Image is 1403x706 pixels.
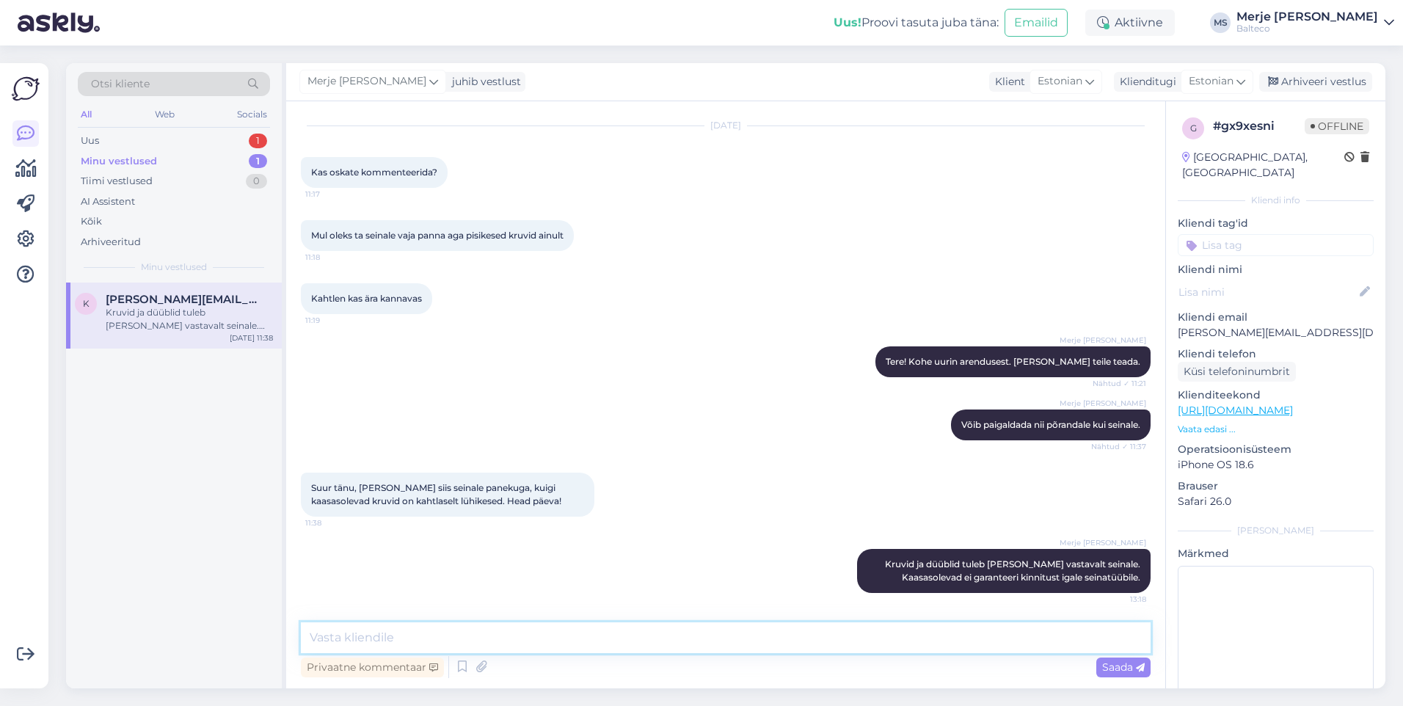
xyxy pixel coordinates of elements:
[834,14,999,32] div: Proovi tasuta juba täna:
[1210,12,1231,33] div: MS
[230,332,273,343] div: [DATE] 11:38
[249,154,267,169] div: 1
[1178,325,1374,341] p: [PERSON_NAME][EMAIL_ADDRESS][DOMAIN_NAME]
[83,298,90,309] span: k
[152,105,178,124] div: Web
[1178,404,1293,417] a: [URL][DOMAIN_NAME]
[12,75,40,103] img: Askly Logo
[311,293,422,304] span: Kahtlen kas ära kannavas
[1114,74,1176,90] div: Klienditugi
[1038,73,1082,90] span: Estonian
[1178,194,1374,207] div: Kliendi info
[106,306,273,332] div: Kruvid ja düüblid tuleb [PERSON_NAME] vastavalt seinale. Kaasasolevad ei garanteeri kinnitust iga...
[1178,546,1374,561] p: Märkmed
[1178,387,1374,403] p: Klienditeekond
[1236,23,1378,34] div: Balteco
[1178,362,1296,382] div: Küsi telefoninumbrit
[446,74,521,90] div: juhib vestlust
[989,74,1025,90] div: Klient
[301,658,444,677] div: Privaatne kommentaar
[1091,594,1146,605] span: 13:18
[311,167,437,178] span: Kas oskate kommenteerida?
[1178,524,1374,537] div: [PERSON_NAME]
[81,134,99,148] div: Uus
[311,230,564,241] span: Mul oleks ta seinale vaja panna aga pisikesed kruvid ainult
[961,419,1140,430] span: Võib paigaldada nii põrandale kui seinale.
[305,517,360,528] span: 11:38
[885,558,1143,583] span: Kruvid ja düüblid tuleb [PERSON_NAME] vastavalt seinale. Kaasasolevad ei garanteeri kinnitust iga...
[1236,11,1378,23] div: Merje [PERSON_NAME]
[81,154,157,169] div: Minu vestlused
[1189,73,1233,90] span: Estonian
[886,356,1140,367] span: Tere! Kohe uurin arendusest. [PERSON_NAME] teile teada.
[1190,123,1197,134] span: g
[1085,10,1175,36] div: Aktiivne
[1178,262,1374,277] p: Kliendi nimi
[305,189,360,200] span: 11:17
[1060,537,1146,548] span: Merje [PERSON_NAME]
[1178,216,1374,231] p: Kliendi tag'id
[81,194,135,209] div: AI Assistent
[1178,284,1357,300] input: Lisa nimi
[1259,72,1372,92] div: Arhiveeri vestlus
[234,105,270,124] div: Socials
[834,15,861,29] b: Uus!
[1236,11,1394,34] a: Merje [PERSON_NAME]Balteco
[1178,478,1374,494] p: Brauser
[1178,423,1374,436] p: Vaata edasi ...
[81,235,141,250] div: Arhiveeritud
[141,261,207,274] span: Minu vestlused
[81,214,102,229] div: Kõik
[249,134,267,148] div: 1
[106,293,258,306] span: karel.laid@gmail.com
[91,76,150,92] span: Otsi kliente
[78,105,95,124] div: All
[305,252,360,263] span: 11:18
[1213,117,1305,135] div: # gx9xesni
[311,482,561,506] span: Suur tänu, [PERSON_NAME] siis seinale panekuga, kuigi kaasasolevad kruvid on kahtlaselt lühikesed...
[1305,118,1369,134] span: Offline
[1091,378,1146,389] span: Nähtud ✓ 11:21
[1178,442,1374,457] p: Operatsioonisüsteem
[1060,335,1146,346] span: Merje [PERSON_NAME]
[1091,441,1146,452] span: Nähtud ✓ 11:37
[1060,398,1146,409] span: Merje [PERSON_NAME]
[246,174,267,189] div: 0
[1178,494,1374,509] p: Safari 26.0
[1178,310,1374,325] p: Kliendi email
[1178,457,1374,473] p: iPhone OS 18.6
[1005,9,1068,37] button: Emailid
[1102,660,1145,674] span: Saada
[1178,234,1374,256] input: Lisa tag
[307,73,426,90] span: Merje [PERSON_NAME]
[1178,346,1374,362] p: Kliendi telefon
[305,315,360,326] span: 11:19
[81,174,153,189] div: Tiimi vestlused
[1182,150,1344,181] div: [GEOGRAPHIC_DATA], [GEOGRAPHIC_DATA]
[301,119,1151,132] div: [DATE]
